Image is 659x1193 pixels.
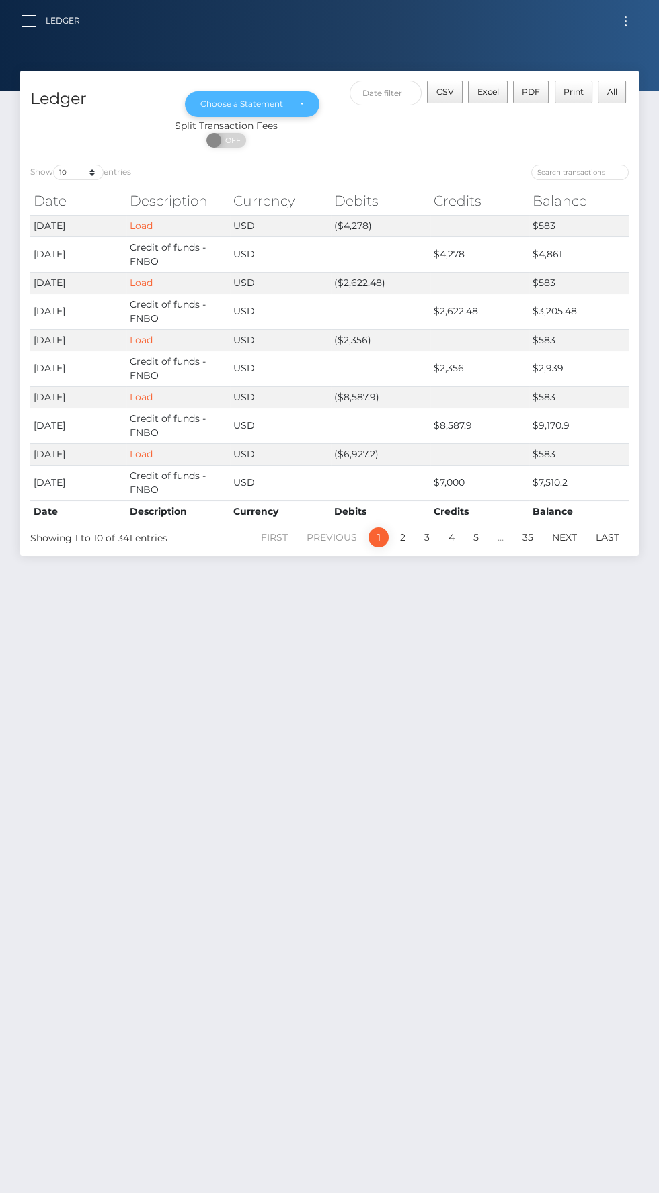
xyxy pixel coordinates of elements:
td: [DATE] [30,465,126,500]
td: $2,622.48 [430,294,529,329]
td: $4,278 [430,236,529,272]
td: USD [230,215,331,236]
span: PDF [522,87,540,97]
td: USD [230,329,331,351]
div: Showing 1 to 10 of 341 entries [30,526,268,545]
td: $2,356 [430,351,529,386]
td: $3,205.48 [529,294,629,329]
td: USD [230,408,331,443]
td: [DATE] [30,408,126,443]
td: [DATE] [30,294,126,329]
a: 1 [369,527,389,547]
a: Ledger [46,7,80,35]
div: Split Transaction Fees [20,119,432,133]
td: $583 [529,215,629,236]
a: Last [588,527,627,547]
th: Description [126,500,230,522]
h4: Ledger [30,87,165,111]
a: 4 [441,527,462,547]
td: ($4,278) [331,215,430,236]
td: $2,939 [529,351,629,386]
div: Choose a Statement [200,99,288,109]
th: Currency [230,187,331,214]
td: $583 [529,329,629,351]
a: Load [130,277,153,289]
td: [DATE] [30,329,126,351]
button: Toggle navigation [613,12,638,30]
th: Debits [331,187,430,214]
th: Currency [230,500,331,522]
td: USD [230,443,331,465]
button: CSV [427,81,463,103]
th: Description [126,187,230,214]
th: Date [30,187,126,214]
button: PDF [513,81,549,103]
th: Credits [430,187,529,214]
th: Balance [529,187,629,214]
button: Print [555,81,593,103]
button: All [598,81,626,103]
td: ($6,927.2) [331,443,430,465]
td: [DATE] [30,272,126,294]
button: Excel [468,81,508,103]
a: 2 [393,527,413,547]
td: $7,000 [430,465,529,500]
a: 3 [417,527,437,547]
td: $4,861 [529,236,629,272]
th: Date [30,500,126,522]
th: Debits [331,500,430,522]
td: [DATE] [30,386,126,408]
a: Load [130,448,153,460]
th: Balance [529,500,629,522]
td: $583 [529,443,629,465]
a: Load [130,391,153,403]
td: USD [230,272,331,294]
td: USD [230,386,331,408]
td: USD [230,351,331,386]
label: Show entries [30,165,131,180]
td: Credit of funds - FNBO [126,465,230,500]
select: Showentries [53,165,104,180]
a: 5 [466,527,486,547]
span: Print [564,87,584,97]
td: $9,170.9 [529,408,629,443]
td: Credit of funds - FNBO [126,236,230,272]
td: $7,510.2 [529,465,629,500]
td: ($2,622.48) [331,272,430,294]
a: Next [545,527,584,547]
a: Load [130,220,153,232]
td: [DATE] [30,236,126,272]
td: [DATE] [30,351,126,386]
td: ($2,356) [331,329,430,351]
td: USD [230,236,331,272]
th: Credits [430,500,529,522]
span: Excel [477,87,498,97]
td: ($8,587.9) [331,386,430,408]
button: Choose a Statement [185,91,319,117]
td: $583 [529,386,629,408]
input: Date filter [350,81,422,105]
td: Credit of funds - FNBO [126,351,230,386]
a: Load [130,334,153,346]
td: [DATE] [30,443,126,465]
td: $583 [529,272,629,294]
span: All [607,87,617,97]
a: 35 [515,527,541,547]
td: Credit of funds - FNBO [126,408,230,443]
td: Credit of funds - FNBO [126,294,230,329]
td: [DATE] [30,215,126,236]
span: OFF [214,133,247,148]
td: USD [230,465,331,500]
input: Search transactions [531,165,629,180]
td: USD [230,294,331,329]
span: CSV [436,87,454,97]
td: $8,587.9 [430,408,529,443]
